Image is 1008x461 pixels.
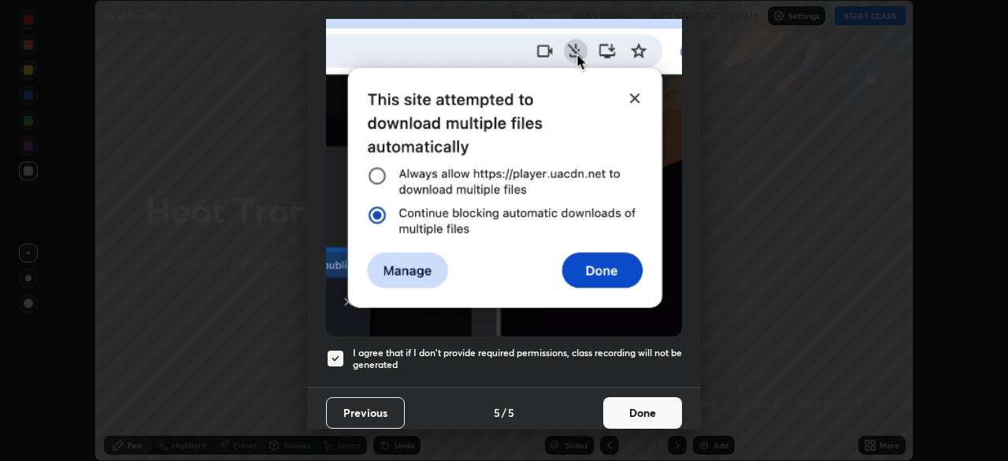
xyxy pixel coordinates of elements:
button: Done [603,397,682,429]
h4: 5 [494,404,500,421]
h4: / [502,404,506,421]
h4: 5 [508,404,514,421]
h5: I agree that if I don't provide required permissions, class recording will not be generated [353,347,682,371]
button: Previous [326,397,405,429]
